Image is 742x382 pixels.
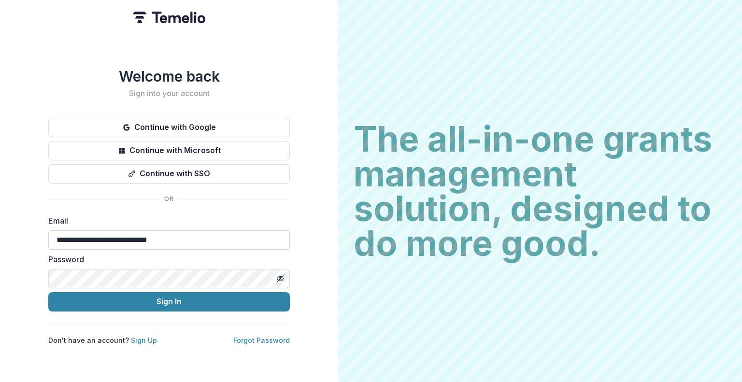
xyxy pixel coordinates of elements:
button: Sign In [48,292,290,311]
h1: Welcome back [48,68,290,85]
p: Don't have an account? [48,335,157,345]
h2: Sign into your account [48,89,290,98]
button: Continue with Microsoft [48,141,290,160]
label: Email [48,215,284,226]
img: Temelio [133,12,205,23]
button: Continue with SSO [48,164,290,184]
button: Toggle password visibility [272,271,288,286]
button: Continue with Google [48,118,290,137]
label: Password [48,254,284,265]
a: Sign Up [131,336,157,344]
a: Forgot Password [233,336,290,344]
